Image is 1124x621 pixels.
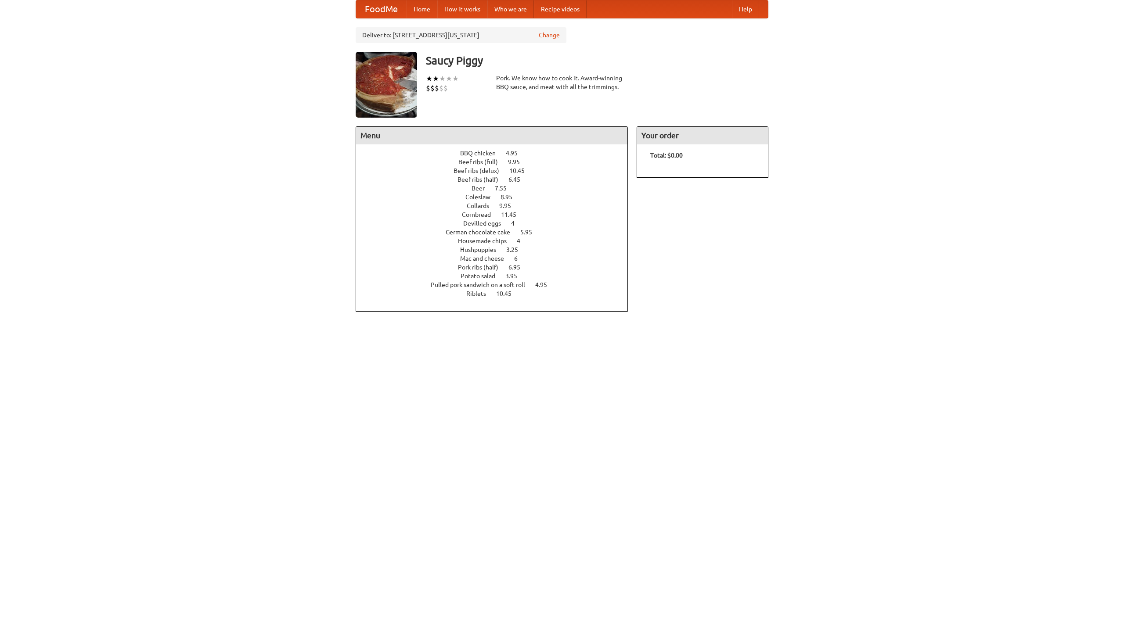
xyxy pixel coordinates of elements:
span: 6 [514,255,526,262]
b: Total: $0.00 [650,152,683,159]
span: BBQ chicken [460,150,504,157]
img: angular.jpg [356,52,417,118]
a: How it works [437,0,487,18]
span: 11.45 [501,211,525,218]
a: Beef ribs (full) 9.95 [458,158,536,165]
span: 3.25 [506,246,527,253]
li: $ [443,83,448,93]
span: 4 [511,220,523,227]
a: Who we are [487,0,534,18]
span: Beef ribs (delux) [454,167,508,174]
li: $ [439,83,443,93]
a: Potato salad 3.95 [461,273,533,280]
h4: Menu [356,127,627,144]
span: Housemade chips [458,237,515,244]
h3: Saucy Piggy [426,52,768,69]
span: 10.45 [509,167,533,174]
span: Pulled pork sandwich on a soft roll [431,281,534,288]
li: ★ [439,74,446,83]
span: 3.95 [505,273,526,280]
span: Pork ribs (half) [458,264,507,271]
a: Riblets 10.45 [466,290,528,297]
span: 4.95 [535,281,556,288]
li: ★ [432,74,439,83]
a: FoodMe [356,0,407,18]
a: Cornbread 11.45 [462,211,533,218]
a: Change [539,31,560,39]
a: Housemade chips 4 [458,237,537,244]
span: 4 [517,237,529,244]
span: Collards [467,202,498,209]
span: Potato salad [461,273,504,280]
a: Pork ribs (half) 6.95 [458,264,537,271]
span: German chocolate cake [446,229,519,236]
span: 6.45 [508,176,529,183]
span: Coleslaw [465,194,499,201]
span: 6.95 [508,264,529,271]
li: ★ [426,74,432,83]
div: Deliver to: [STREET_ADDRESS][US_STATE] [356,27,566,43]
span: Beef ribs (half) [458,176,507,183]
span: 10.45 [496,290,520,297]
span: Mac and cheese [460,255,513,262]
span: 7.55 [495,185,515,192]
a: Coleslaw 8.95 [465,194,529,201]
span: 4.95 [506,150,526,157]
a: Devilled eggs 4 [463,220,531,227]
a: Collards 9.95 [467,202,527,209]
li: $ [430,83,435,93]
a: Beer 7.55 [472,185,523,192]
a: Home [407,0,437,18]
a: BBQ chicken 4.95 [460,150,534,157]
span: Riblets [466,290,495,297]
a: Mac and cheese 6 [460,255,534,262]
h4: Your order [637,127,768,144]
span: 9.95 [499,202,520,209]
a: Help [732,0,759,18]
a: Beef ribs (half) 6.45 [458,176,537,183]
li: ★ [446,74,452,83]
a: Hushpuppies 3.25 [460,246,534,253]
span: 9.95 [508,158,529,165]
li: ★ [452,74,459,83]
span: Beer [472,185,494,192]
a: Beef ribs (delux) 10.45 [454,167,541,174]
span: 8.95 [501,194,521,201]
li: $ [435,83,439,93]
span: Devilled eggs [463,220,510,227]
span: Beef ribs (full) [458,158,507,165]
a: Recipe videos [534,0,587,18]
div: Pork. We know how to cook it. Award-winning BBQ sauce, and meat with all the trimmings. [496,74,628,91]
span: Cornbread [462,211,500,218]
a: German chocolate cake 5.95 [446,229,548,236]
span: Hushpuppies [460,246,505,253]
li: $ [426,83,430,93]
a: Pulled pork sandwich on a soft roll 4.95 [431,281,563,288]
span: 5.95 [520,229,541,236]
